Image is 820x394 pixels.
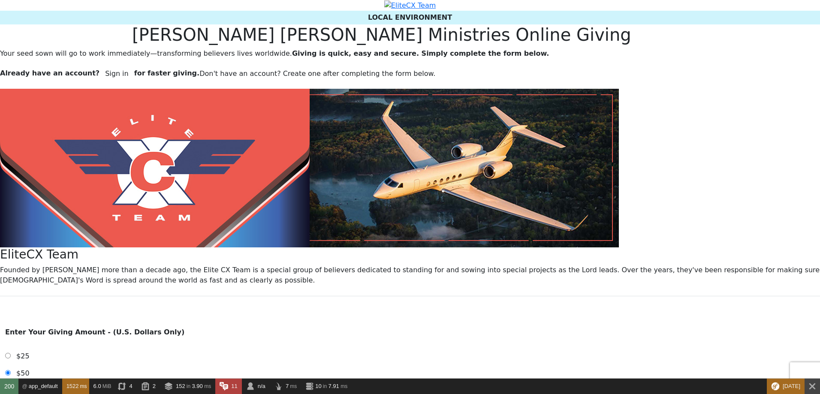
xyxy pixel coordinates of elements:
[323,383,327,389] span: in
[258,383,265,389] span: n/a
[767,379,805,394] div: This Symfony version will only receive security fixes.
[137,379,160,394] a: 2
[132,24,688,45] h1: [PERSON_NAME] [PERSON_NAME] Ministries Online Giving
[66,383,79,389] span: 1522
[368,13,452,21] span: LOCAL ENVIRONMENT
[783,383,800,389] span: [DATE]
[204,383,211,389] span: ms
[329,383,339,389] span: 7.91
[80,383,87,389] span: ms
[16,352,30,360] span: $25
[231,383,237,389] span: 11
[153,383,156,389] span: 2
[384,0,436,11] img: EliteCX Team
[89,379,114,394] a: 6.0 MiB
[187,383,190,389] span: in
[62,379,89,394] a: 1522 ms
[176,383,185,389] span: 152
[99,66,134,82] button: Sign in
[93,383,101,389] span: 6.0
[192,383,203,389] span: 3.90
[129,383,132,389] span: 4
[301,379,352,394] a: 10 in 7.91 ms
[215,379,242,394] a: 11
[270,379,301,394] a: 7 ms
[767,379,805,394] a: [DATE]
[286,383,289,389] span: 7
[315,383,321,389] span: 10
[29,383,58,389] span: app_default
[16,369,30,377] span: $50
[341,383,347,389] span: ms
[242,379,270,394] a: n/a
[290,383,297,389] span: ms
[102,383,112,389] span: MiB
[5,328,184,336] strong: Enter Your Giving Amount - (U.S. Dollars Only)
[22,383,27,389] span: @
[292,49,549,57] strong: Giving is quick, easy and secure. Simply complete the form below.
[160,379,215,394] a: 152 in 3.90 ms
